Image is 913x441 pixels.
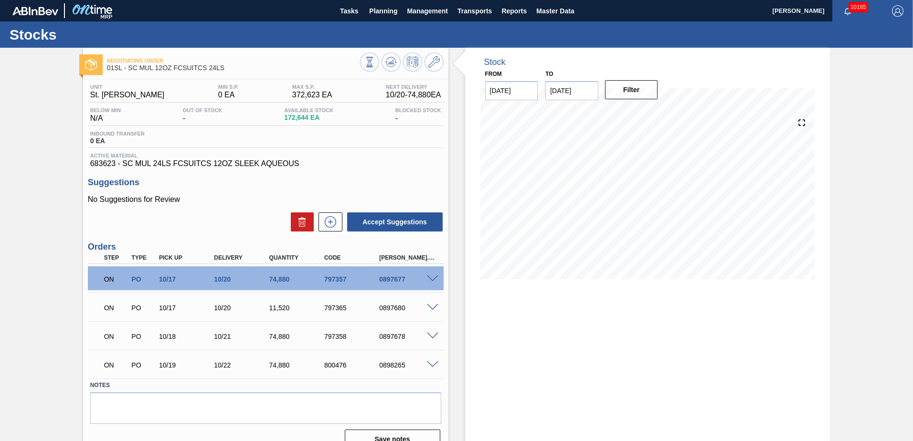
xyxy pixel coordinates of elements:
[322,333,383,340] div: 797358
[180,107,225,123] div: -
[88,195,444,204] p: No Suggestions for Review
[129,361,158,369] div: Purchase order
[85,59,97,71] img: Ícone
[129,275,158,283] div: Purchase order
[88,107,123,123] div: N/A
[212,254,273,261] div: Delivery
[183,107,223,113] span: Out Of Stock
[104,275,128,283] p: ON
[102,269,130,290] div: Negotiating Order
[377,275,438,283] div: 0897677
[102,254,130,261] div: Step
[104,304,128,312] p: ON
[107,64,360,72] span: 01SL - SC MUL 12OZ FCSUITCS 24LS
[322,304,383,312] div: 797365
[382,52,401,72] button: Update Chart
[10,29,179,40] h1: Stocks
[90,153,441,158] span: Active Material
[90,159,441,168] span: 683623 - SC MUL 24LS FCSUITCS 12OZ SLEEK AQUEOUS
[218,84,239,90] span: MIN S.P.
[104,333,128,340] p: ON
[267,275,329,283] div: 74,880
[485,71,502,77] label: From
[832,4,863,18] button: Notifications
[90,378,441,392] label: Notes
[457,5,492,17] span: Transports
[395,107,441,113] span: Blocked Stock
[88,178,444,188] h3: Suggestions
[129,333,158,340] div: Purchase order
[347,212,443,231] button: Accept Suggestions
[157,333,218,340] div: 10/18/2025
[157,275,218,283] div: 10/17/2025
[107,58,360,63] span: Negotiating Order
[386,84,441,90] span: Next Delivery
[90,107,121,113] span: Below Min
[425,52,444,72] button: Go to Master Data / General
[292,91,332,99] span: 372,623 EA
[485,81,538,100] input: mm/dd/yyyy
[849,2,868,12] span: 10165
[157,304,218,312] div: 10/17/2025
[377,304,438,312] div: 0897680
[218,91,239,99] span: 0 EA
[102,355,130,376] div: Negotiating Order
[545,81,598,100] input: mm/dd/yyyy
[12,7,58,15] img: TNhmsLtSVTkK8tSr43FrP2fwEKptu5GPRR3wAAAABJRU5ErkJggg==
[212,333,273,340] div: 10/21/2025
[407,5,448,17] span: Management
[212,275,273,283] div: 10/20/2025
[322,254,383,261] div: Code
[102,297,130,318] div: Negotiating Order
[292,84,332,90] span: MAX S.P.
[129,304,158,312] div: Purchase order
[377,361,438,369] div: 0898265
[88,242,444,252] h3: Orders
[369,5,397,17] span: Planning
[102,326,130,347] div: Negotiating Order
[386,91,441,99] span: 10/20 - 74,880 EA
[90,137,145,145] span: 0 EA
[90,91,165,99] span: St. [PERSON_NAME]
[545,71,553,77] label: to
[286,212,314,231] div: Delete Suggestions
[212,361,273,369] div: 10/22/2025
[267,254,329,261] div: Quantity
[377,333,438,340] div: 0897678
[267,361,329,369] div: 74,880
[342,211,444,232] div: Accept Suggestions
[322,361,383,369] div: 800476
[314,212,342,231] div: New suggestion
[129,254,158,261] div: Type
[360,52,379,72] button: Stocks Overview
[322,275,383,283] div: 797357
[157,361,218,369] div: 10/19/2025
[536,5,574,17] span: Master Data
[267,304,329,312] div: 11,520
[284,114,333,121] span: 172,644 EA
[90,131,145,136] span: Inbound Transfer
[605,80,658,99] button: Filter
[284,107,333,113] span: Available Stock
[393,107,444,123] div: -
[104,361,128,369] p: ON
[212,304,273,312] div: 10/20/2025
[484,57,506,67] div: Stock
[157,254,218,261] div: Pick up
[892,5,903,17] img: Logout
[267,333,329,340] div: 74,880
[403,52,422,72] button: Schedule Inventory
[90,84,165,90] span: Unit
[377,254,438,261] div: [PERSON_NAME]. ID
[501,5,527,17] span: Reports
[339,5,360,17] span: Tasks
